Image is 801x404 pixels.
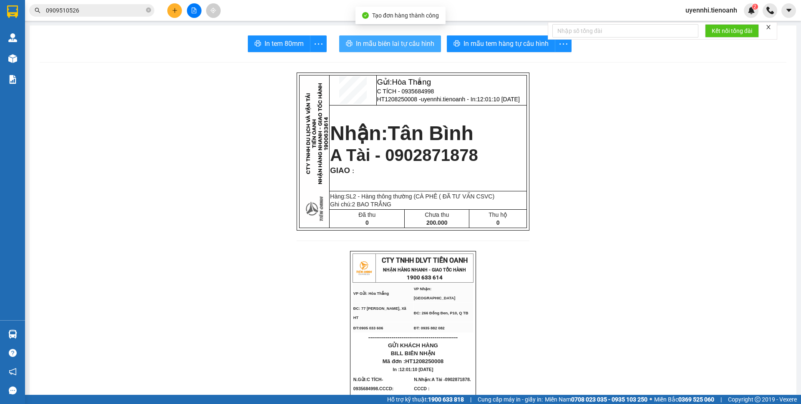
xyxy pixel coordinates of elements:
[9,349,17,357] span: question-circle
[264,38,304,49] span: In tem 80mm
[54,39,103,46] span: 11:13:26 [DATE]
[368,334,458,341] span: ----------------------------------------------
[330,146,478,164] span: A Tài - 0902871878
[339,35,441,52] button: printerIn mẫu biên lai tự cấu hình
[489,211,507,218] span: Thu hộ
[766,7,774,14] img: phone-icon
[555,39,571,49] span: more
[353,377,395,391] span: N.Gửi:
[453,40,460,48] span: printer
[310,35,327,52] button: more
[358,211,375,218] span: Đã thu
[414,311,469,315] span: ĐC: 266 Đồng Đen, P10, Q TB
[310,39,326,49] span: more
[545,395,647,404] span: Miền Nam
[365,219,369,226] span: 0
[752,4,758,10] sup: 2
[352,201,391,208] span: 2 BAO TRẮNG
[35,8,40,13] span: search
[372,12,439,19] span: Tạo đơn hàng thành công
[428,396,464,403] strong: 1900 633 818
[447,35,555,52] button: printerIn mẫu tem hàng tự cấu hình
[346,40,353,48] span: printer
[330,201,391,208] span: Ghi chú:
[167,3,182,18] button: plus
[414,326,445,330] span: ĐT: 0935 882 082
[392,78,431,86] span: Hòa Thắng
[571,396,647,403] strong: 0708 023 035 - 0935 103 250
[356,38,434,49] span: In mẫu biên lai tự cấu hình
[678,396,714,403] strong: 0369 525 060
[712,26,752,35] span: Kết nối tổng đài
[172,8,178,13] span: plus
[353,291,389,296] span: VP Gửi: Hòa Thắng
[425,211,449,218] span: Chưa thu
[407,274,443,281] strong: 1900 633 614
[785,7,793,14] span: caret-down
[720,395,722,404] span: |
[9,368,17,376] span: notification
[353,258,374,279] img: logo
[388,122,474,144] span: Tân Bình
[650,398,652,401] span: ⚪️
[405,358,443,364] span: HT1208250008
[377,78,431,86] span: Gửi:
[8,330,17,339] img: warehouse-icon
[254,40,261,48] span: printer
[379,386,395,391] span: CCCD:
[206,3,221,18] button: aim
[414,287,456,300] span: VP Nhận: [GEOGRAPHIC_DATA]
[414,377,471,391] span: A Tài -
[426,219,448,226] span: 200.000
[755,396,761,402] span: copyright
[9,386,17,394] span: message
[470,395,471,404] span: |
[367,377,382,382] span: C TÍCH
[17,51,110,96] strong: Nhận:
[191,8,197,13] span: file-add
[46,31,103,46] span: uyennhi.tienoanh - In:
[353,326,383,330] span: ĐT:0905 033 606
[46,24,103,46] span: HT1208250007 -
[8,54,17,63] img: warehouse-icon
[477,96,519,103] span: 12:01:10 [DATE]
[654,395,714,404] span: Miền Bắc
[400,367,433,372] span: 12:01:10 [DATE]
[391,350,436,356] span: BILL BIÊN NHẬN
[8,75,17,84] img: solution-icon
[8,33,17,42] img: warehouse-icon
[46,15,111,22] span: A TÌNH - 0359364556
[362,12,369,19] span: check-circle
[383,358,444,364] span: Mã đơn :
[705,24,759,38] button: Kết nối tổng đài
[388,342,438,349] span: GỬI KHÁCH HÀNG
[414,377,471,391] span: N.Nhận:
[330,193,494,200] span: Hàng:SL
[350,168,354,174] span: :
[387,395,464,404] span: Hỗ trợ kỹ thuật:
[353,386,395,391] span: 0935684998.
[46,6,144,15] input: Tìm tên, số ĐT hoặc mã đơn
[414,377,471,391] span: 0902871878. CCCD :
[7,5,18,18] img: logo-vxr
[46,5,100,13] span: Gửi:
[187,3,202,18] button: file-add
[421,96,520,103] span: uyennhi.tienoanh - In:
[146,8,151,13] span: close-circle
[330,122,474,144] strong: Nhận:
[383,267,466,273] strong: NHẬN HÀNG NHANH - GIAO TỐC HÀNH
[496,219,500,226] span: 0
[393,367,433,372] span: In :
[766,24,771,30] span: close
[753,4,756,10] span: 2
[679,5,744,15] span: uyennhi.tienoanh
[146,7,151,15] span: close-circle
[748,7,755,14] img: icon-new-feature
[555,35,572,52] button: more
[377,88,434,95] span: C TÍCH - 0935684998
[478,395,543,404] span: Cung cấp máy in - giấy in:
[377,96,520,103] span: HT1208250008 -
[61,5,101,13] span: Hòa Thắng
[382,256,468,264] span: CTY TNHH DLVT TIẾN OANH
[463,38,549,49] span: In mẫu tem hàng tự cấu hình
